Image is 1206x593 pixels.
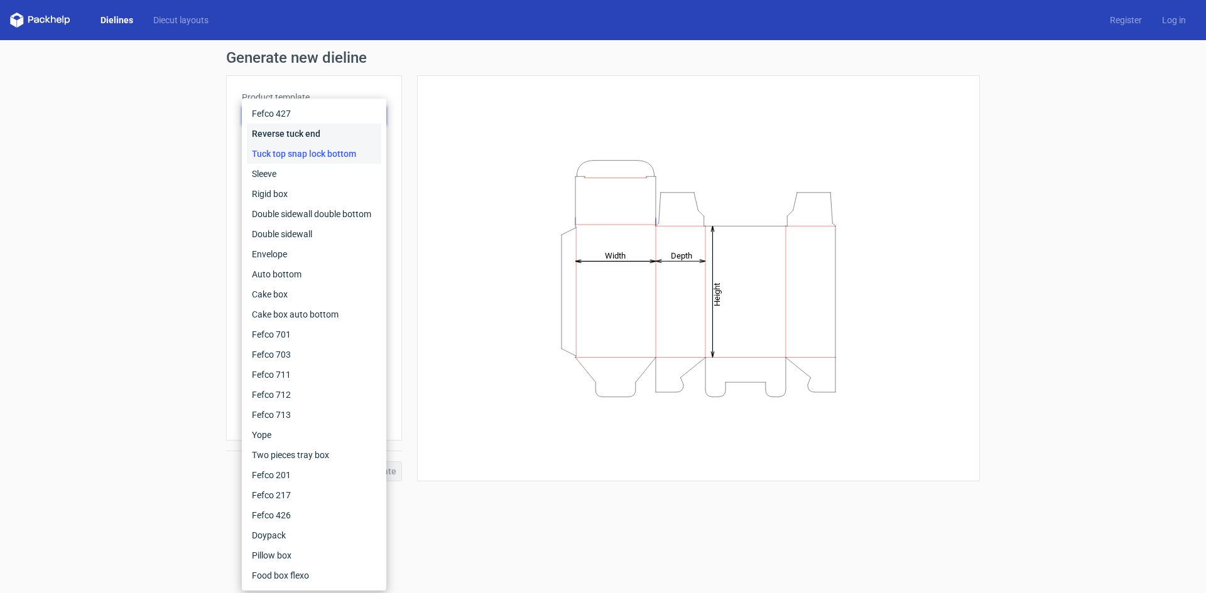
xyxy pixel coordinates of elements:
[247,164,381,184] div: Sleeve
[143,14,219,26] a: Diecut layouts
[605,250,626,260] tspan: Width
[247,425,381,445] div: Yope
[242,91,386,104] label: Product template
[671,250,692,260] tspan: Depth
[712,282,722,306] tspan: Height
[226,50,980,65] h1: Generate new dieline
[247,445,381,465] div: Two pieces tray box
[1100,14,1152,26] a: Register
[247,204,381,224] div: Double sidewall double bottom
[247,465,381,485] div: Fefco 201
[247,184,381,204] div: Rigid box
[247,485,381,505] div: Fefco 217
[247,505,381,525] div: Fefco 426
[247,545,381,565] div: Pillow box
[247,365,381,385] div: Fefco 711
[90,14,143,26] a: Dielines
[247,244,381,264] div: Envelope
[247,525,381,545] div: Doypack
[247,264,381,284] div: Auto bottom
[247,405,381,425] div: Fefco 713
[1152,14,1196,26] a: Log in
[247,224,381,244] div: Double sidewall
[247,144,381,164] div: Tuck top snap lock bottom
[247,104,381,124] div: Fefco 427
[247,124,381,144] div: Reverse tuck end
[247,385,381,405] div: Fefco 712
[247,324,381,345] div: Fefco 701
[247,304,381,324] div: Cake box auto bottom
[247,284,381,304] div: Cake box
[247,565,381,585] div: Food box flexo
[247,345,381,365] div: Fefco 703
